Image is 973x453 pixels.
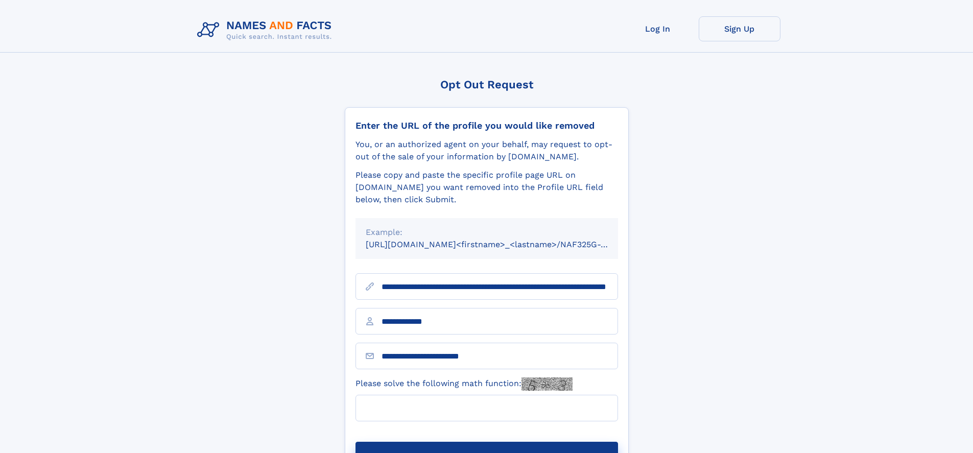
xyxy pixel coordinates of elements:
img: Logo Names and Facts [193,16,340,44]
div: Please copy and paste the specific profile page URL on [DOMAIN_NAME] you want removed into the Pr... [355,169,618,206]
div: Example: [366,226,608,239]
div: You, or an authorized agent on your behalf, may request to opt-out of the sale of your informatio... [355,138,618,163]
div: Opt Out Request [345,78,629,91]
div: Enter the URL of the profile you would like removed [355,120,618,131]
a: Log In [617,16,699,41]
a: Sign Up [699,16,780,41]
label: Please solve the following math function: [355,377,573,391]
small: [URL][DOMAIN_NAME]<firstname>_<lastname>/NAF325G-xxxxxxxx [366,240,637,249]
